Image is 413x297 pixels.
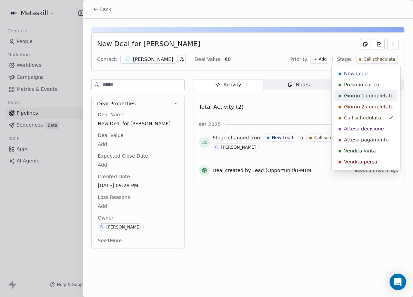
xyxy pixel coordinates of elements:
[344,125,384,132] span: Attesa decisione
[344,103,393,110] span: Giorno 2 completato
[344,81,379,88] span: Preso in carico
[344,92,393,99] span: Giorno 1 completato
[344,70,368,77] span: New Lead
[344,158,377,165] span: Vendita persa
[344,114,381,121] span: Call schedulata
[344,147,376,154] span: Vendita vinta
[344,136,389,143] span: Attesa pagamento
[334,68,397,167] div: Suggestions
